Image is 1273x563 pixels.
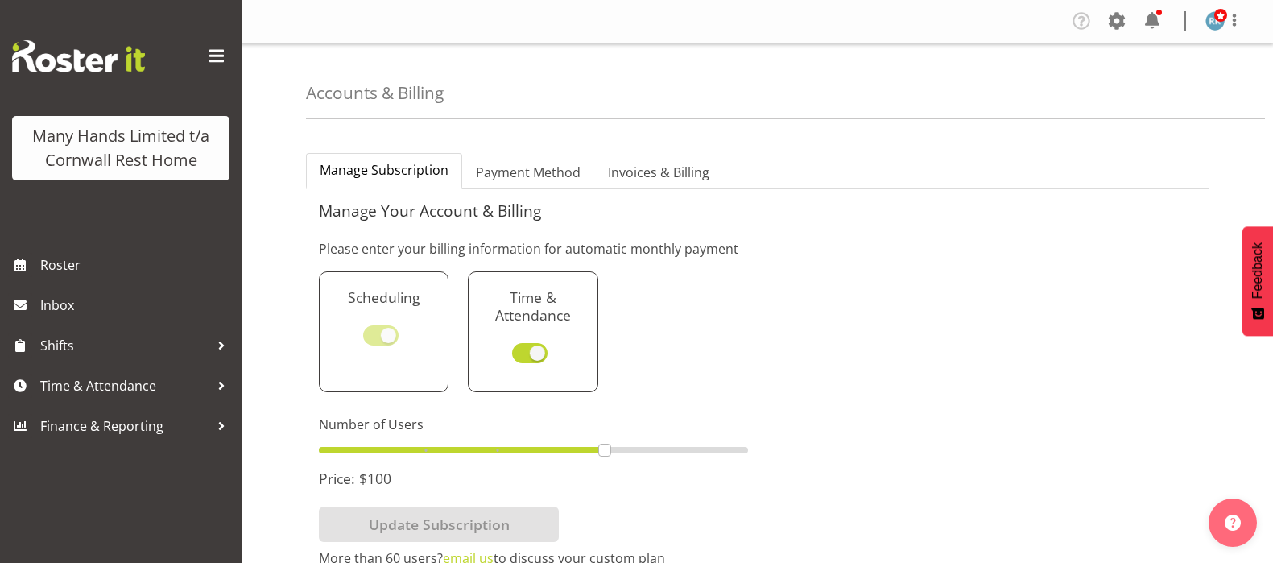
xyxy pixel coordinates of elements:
span: Invoices & Billing [608,163,709,182]
div: Many Hands Limited t/a Cornwall Rest Home [28,124,213,172]
span: Update Subscription [369,514,510,535]
h5: Time & Attendance [485,288,581,324]
span: Inbox [40,293,234,317]
img: reece-rhind280.jpg [1205,11,1225,31]
span: Feedback [1250,242,1265,299]
img: help-xxl-2.png [1225,515,1241,531]
span: Time & Attendance [40,374,209,398]
button: Update Subscription [319,507,559,542]
span: Roster [40,253,234,277]
span: Manage Subscription [320,160,448,180]
span: Finance & Reporting [40,414,209,438]
span: Payment Method [476,163,581,182]
p: Please enter your billing information for automatic monthly payment [319,239,1196,259]
h5: Manage Your Account & Billing [319,202,1196,220]
img: Rosterit website logo [12,40,145,72]
label: Number of Users [319,415,748,434]
span: Shifts [40,333,209,358]
h4: Accounts & Billing [306,84,444,102]
button: Feedback - Show survey [1242,226,1273,336]
h5: Scheduling [336,288,432,306]
h5: Price: $100 [319,470,748,487]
